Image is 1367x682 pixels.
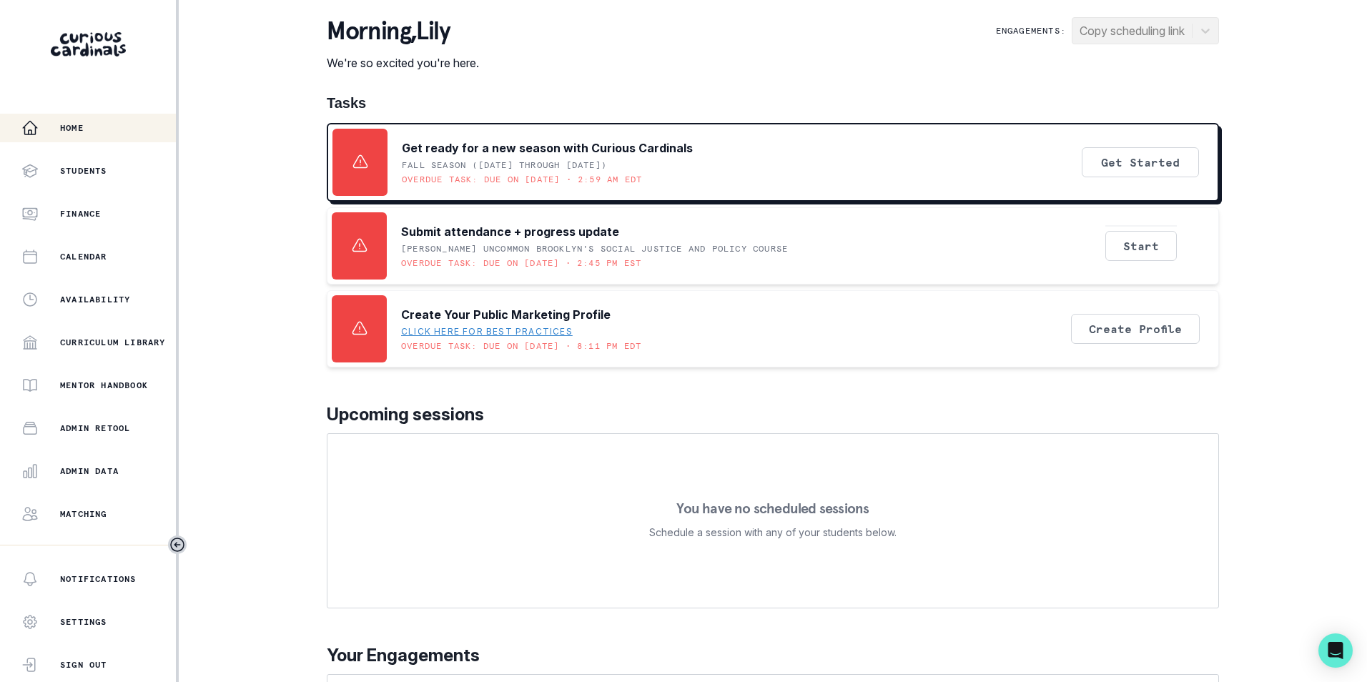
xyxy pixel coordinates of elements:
p: Curriculum Library [60,337,166,348]
p: Students [60,165,107,177]
p: Finance [60,208,101,219]
p: Schedule a session with any of your students below. [649,524,897,541]
p: Matching [60,508,107,520]
p: Settings [60,616,107,628]
p: Overdue task: Due on [DATE] • 2:59 AM EDT [402,174,642,185]
p: Calendar [60,251,107,262]
p: You have no scheduled sessions [676,501,869,515]
button: Create Profile [1071,314,1200,344]
p: [PERSON_NAME] UNCOMMON Brooklyn's Social Justice and Policy Course [401,243,788,254]
button: Get Started [1082,147,1199,177]
img: Curious Cardinals Logo [51,32,126,56]
h1: Tasks [327,94,1219,112]
p: Overdue task: Due on [DATE] • 2:45 PM EST [401,257,641,269]
p: Submit attendance + progress update [401,223,619,240]
a: Click here for best practices [401,326,573,337]
p: Availability [60,294,130,305]
p: morning , Lily [327,17,479,46]
p: Overdue task: Due on [DATE] • 8:11 PM EDT [401,340,641,352]
p: Upcoming sessions [327,402,1219,428]
p: Your Engagements [327,643,1219,668]
p: Notifications [60,573,137,585]
p: Home [60,122,84,134]
div: Open Intercom Messenger [1318,633,1353,668]
p: Engagements: [996,25,1066,36]
p: Fall Season ([DATE] through [DATE]) [402,159,607,171]
p: Admin Retool [60,422,130,434]
p: Create Your Public Marketing Profile [401,306,611,323]
p: We're so excited you're here. [327,54,479,71]
p: Sign Out [60,659,107,671]
button: Toggle sidebar [168,535,187,554]
p: Admin Data [60,465,119,477]
button: Start [1105,231,1177,261]
p: Mentor Handbook [60,380,148,391]
p: Get ready for a new season with Curious Cardinals [402,139,693,157]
